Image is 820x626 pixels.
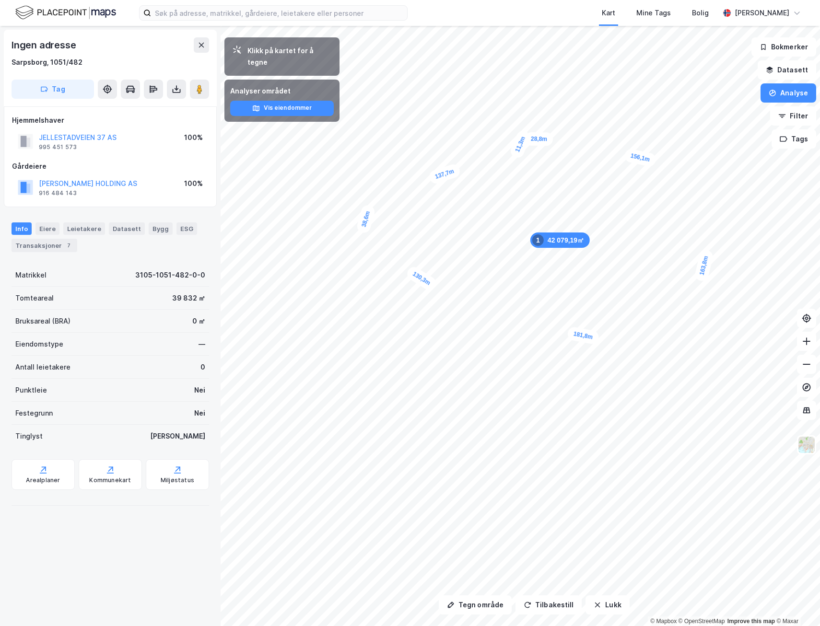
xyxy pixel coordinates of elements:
[356,204,376,234] div: Map marker
[194,407,205,419] div: Nei
[199,338,205,350] div: —
[89,476,131,484] div: Kommunekart
[149,222,173,235] div: Bygg
[428,163,461,185] div: Map marker
[439,595,512,614] button: Tegn område
[230,85,334,97] div: Analyser området
[405,265,438,292] div: Map marker
[15,407,53,419] div: Festegrunn
[636,7,671,19] div: Mine Tags
[692,7,709,19] div: Bolig
[525,132,553,146] div: Map marker
[109,222,145,235] div: Datasett
[200,361,205,373] div: 0
[161,476,194,484] div: Miljøstatus
[184,178,203,189] div: 100%
[26,476,60,484] div: Arealplaner
[602,7,615,19] div: Kart
[15,269,47,281] div: Matrikkel
[650,618,677,625] a: Mapbox
[623,148,656,167] div: Map marker
[247,45,332,68] div: Klikk på kartet for å tegne
[135,269,205,281] div: 3105-1051-482-0-0
[797,436,816,454] img: Z
[12,57,82,68] div: Sarpsborg, 1051/482
[39,189,77,197] div: 916 484 143
[12,222,32,235] div: Info
[150,430,205,442] div: [PERSON_NAME]
[15,430,43,442] div: Tinglyst
[530,232,590,248] div: Map marker
[758,60,816,80] button: Datasett
[184,132,203,143] div: 100%
[532,234,544,246] div: 1
[509,129,532,160] div: Map marker
[151,6,407,20] input: Søk på adresse, matrikkel, gårdeiere, leietakere eller personer
[35,222,59,235] div: Eiere
[15,292,54,304] div: Tomteareal
[567,326,600,345] div: Map marker
[12,80,94,99] button: Tag
[15,315,70,327] div: Bruksareal (BRA)
[15,4,116,21] img: logo.f888ab2527a4732fd821a326f86c7f29.svg
[194,384,205,396] div: Nei
[15,361,70,373] div: Antall leietakere
[230,101,334,116] button: Vis eiendommer
[39,143,77,151] div: 995 451 573
[12,161,209,172] div: Gårdeiere
[63,222,105,235] div: Leietakere
[694,249,714,282] div: Map marker
[176,222,197,235] div: ESG
[770,106,816,126] button: Filter
[727,618,775,625] a: Improve this map
[12,239,77,252] div: Transaksjoner
[64,241,73,250] div: 7
[515,595,582,614] button: Tilbakestill
[12,37,78,53] div: Ingen adresse
[192,315,205,327] div: 0 ㎡
[12,115,209,126] div: Hjemmelshaver
[172,292,205,304] div: 39 832 ㎡
[751,37,816,57] button: Bokmerker
[735,7,789,19] div: [PERSON_NAME]
[586,595,629,614] button: Lukk
[15,338,63,350] div: Eiendomstype
[772,129,816,149] button: Tags
[679,618,725,625] a: OpenStreetMap
[761,83,816,103] button: Analyse
[772,580,820,626] iframe: Chat Widget
[15,384,47,396] div: Punktleie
